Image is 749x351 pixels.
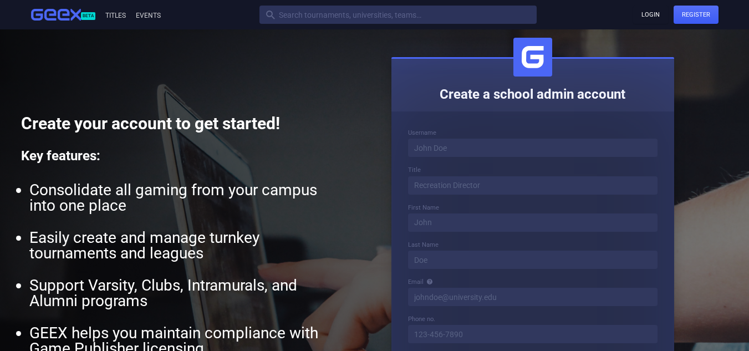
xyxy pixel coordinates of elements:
[633,6,668,24] a: Login
[408,204,439,211] span: First Name
[31,9,81,21] img: Geex
[408,176,658,195] input: Recreation Director
[259,6,537,24] input: Search tournaments, universities, teams…
[408,213,658,232] input: John
[21,147,354,165] h4: Key features:
[408,139,658,157] input: John Doe
[29,230,345,261] li: Easily create and manage turnkey tournaments and leagues
[21,113,354,134] h3: Create your account to get started!
[408,278,424,286] span: Email
[29,278,345,309] li: Support Varsity, Clubs, Intramurals, and Alumni programs
[134,12,161,19] a: Events
[104,12,126,19] a: Titles
[408,251,658,269] input: Doe
[408,316,435,323] span: Phone no.
[81,12,95,20] span: Beta
[408,129,436,136] span: Username
[513,38,552,77] img: Geex
[408,325,658,343] input: 123-456-7890
[408,288,658,306] input: johndoe@university.edu
[408,166,421,174] span: Title
[31,9,104,21] a: Beta
[674,6,719,24] a: Register
[408,241,439,248] span: Last Name
[29,182,345,213] li: Consolidate all gaming from your campus into one place
[400,86,666,103] h4: Create a school admin account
